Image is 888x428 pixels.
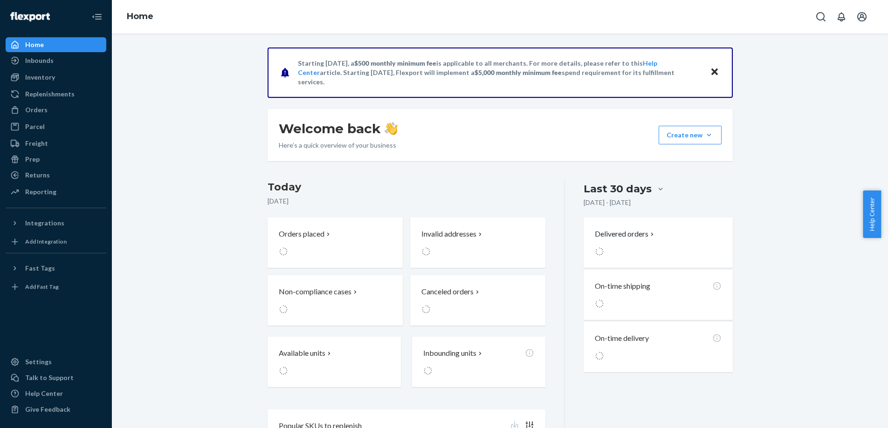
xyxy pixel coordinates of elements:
[6,53,106,68] a: Inbounds
[6,87,106,102] a: Replenishments
[25,405,70,414] div: Give Feedback
[25,105,48,115] div: Orders
[6,102,106,117] a: Orders
[268,275,403,326] button: Non-compliance cases
[584,182,652,196] div: Last 30 days
[595,281,650,292] p: On-time shipping
[412,337,545,387] button: Inbounding units
[279,120,398,137] h1: Welcome back
[584,198,631,207] p: [DATE] - [DATE]
[385,122,398,135] img: hand-wave emoji
[6,37,106,52] a: Home
[25,73,55,82] div: Inventory
[6,152,106,167] a: Prep
[423,348,476,359] p: Inbounding units
[709,66,721,79] button: Close
[25,170,50,180] div: Returns
[421,229,476,239] p: Invalid addresses
[25,187,56,197] div: Reporting
[127,11,153,21] a: Home
[25,373,74,382] div: Talk to Support
[88,7,106,26] button: Close Navigation
[25,238,67,245] div: Add Integration
[25,283,59,291] div: Add Fast Tag
[812,7,830,26] button: Open Search Box
[119,3,161,30] ol: breadcrumbs
[25,139,48,148] div: Freight
[6,354,106,369] a: Settings
[6,386,106,401] a: Help Center
[6,70,106,85] a: Inventory
[6,184,106,199] a: Reporting
[25,264,55,273] div: Fast Tags
[475,68,562,76] span: $5,000 monthly minimum fee
[268,337,401,387] button: Available units
[279,141,398,150] p: Here’s a quick overview of your business
[832,7,851,26] button: Open notifications
[279,286,351,297] p: Non-compliance cases
[25,122,45,131] div: Parcel
[25,357,52,367] div: Settings
[6,119,106,134] a: Parcel
[25,56,54,65] div: Inbounds
[6,279,106,294] a: Add Fast Tag
[279,229,324,239] p: Orders placed
[268,217,403,268] button: Orders placed
[6,136,106,151] a: Freight
[863,190,881,238] button: Help Center
[10,12,50,21] img: Flexport logo
[595,229,656,239] button: Delivered orders
[6,261,106,276] button: Fast Tags
[268,197,546,206] p: [DATE]
[421,286,474,297] p: Canceled orders
[25,89,75,99] div: Replenishments
[6,216,106,231] button: Integrations
[410,217,545,268] button: Invalid addresses
[25,40,44,49] div: Home
[6,234,106,249] a: Add Integration
[6,168,106,183] a: Returns
[6,370,106,385] a: Talk to Support
[25,218,64,228] div: Integrations
[25,155,40,164] div: Prep
[410,275,545,326] button: Canceled orders
[659,126,722,144] button: Create new
[853,7,871,26] button: Open account menu
[6,402,106,417] button: Give Feedback
[298,59,701,87] p: Starting [DATE], a is applicable to all merchants. For more details, please refer to this article...
[354,59,436,67] span: $500 monthly minimum fee
[268,180,546,195] h3: Today
[25,389,63,398] div: Help Center
[279,348,325,359] p: Available units
[595,333,649,344] p: On-time delivery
